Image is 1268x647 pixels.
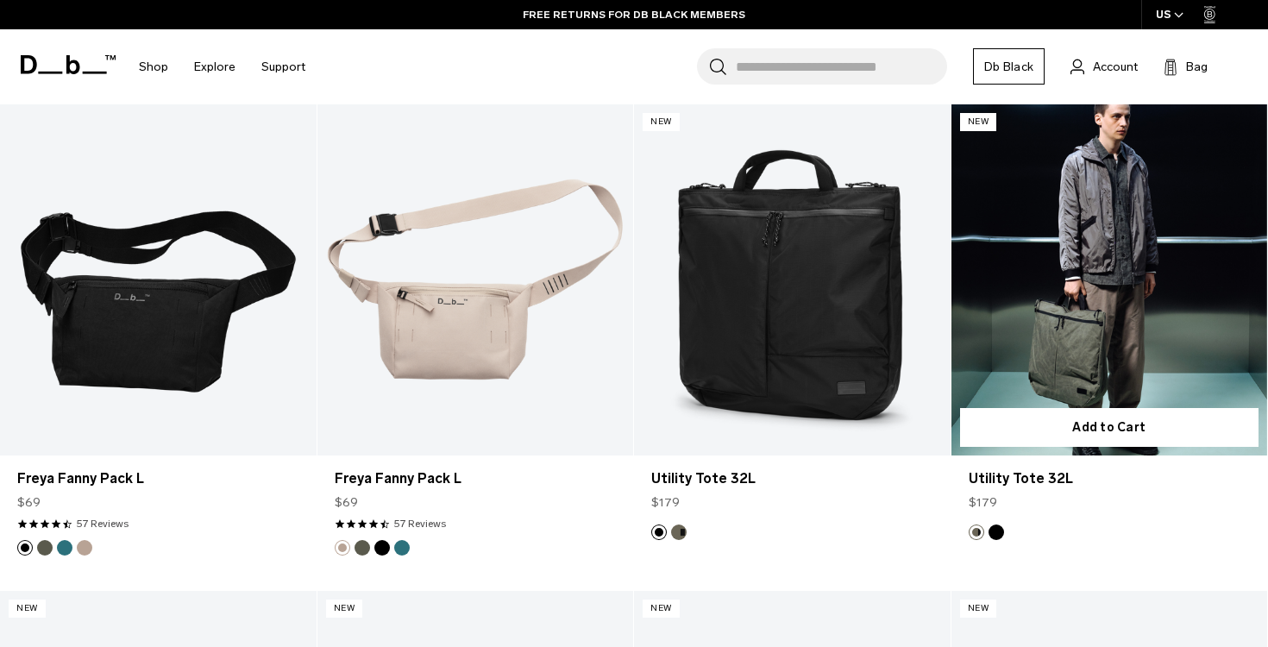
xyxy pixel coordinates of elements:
button: Black Out [17,540,33,556]
button: Fogbow Beige [335,540,350,556]
a: Freya Fanny Pack L [17,468,299,489]
a: Explore [194,36,235,97]
a: Utility Tote 32L [634,104,951,455]
a: Db Black [973,48,1045,85]
a: Utility Tote 32L [651,468,933,489]
button: Moss Green [37,540,53,556]
span: Bag [1186,58,1208,76]
button: Midnight Teal [394,540,410,556]
button: Add to Cart [960,408,1259,447]
span: $179 [969,493,997,512]
a: Utility Tote 32L [969,468,1251,489]
button: Black Out [989,525,1004,540]
button: Moss Green [355,540,370,556]
a: FREE RETURNS FOR DB BLACK MEMBERS [523,7,745,22]
p: New [643,600,680,618]
button: Forest Green [671,525,687,540]
a: 57 reviews [394,516,446,531]
a: Utility Tote 32L [951,104,1268,455]
button: Bag [1164,56,1208,77]
span: Account [1093,58,1138,76]
button: Black Out [651,525,667,540]
a: Shop [139,36,168,97]
nav: Main Navigation [126,29,318,104]
p: New [9,600,46,618]
p: New [326,600,363,618]
p: New [960,600,997,618]
p: New [643,113,680,131]
a: Freya Fanny Pack L [335,468,617,489]
span: $69 [17,493,41,512]
a: Support [261,36,305,97]
span: $69 [335,493,358,512]
a: 57 reviews [77,516,129,531]
a: Account [1070,56,1138,77]
button: Black Out [374,540,390,556]
button: Fogbow Beige [77,540,92,556]
a: Freya Fanny Pack L [317,104,634,455]
button: Midnight Teal [57,540,72,556]
span: $179 [651,493,680,512]
p: New [960,113,997,131]
button: Forest Green [969,525,984,540]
